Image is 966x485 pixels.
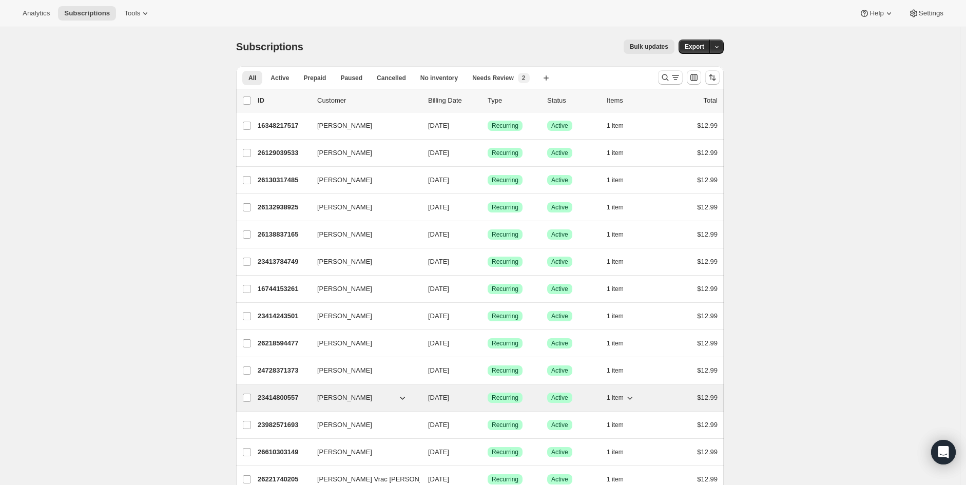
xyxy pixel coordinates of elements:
[258,365,309,376] p: 24728371373
[488,95,539,106] div: Type
[607,282,635,296] button: 1 item
[607,366,624,375] span: 1 item
[317,365,372,376] span: [PERSON_NAME]
[697,394,718,401] span: $12.99
[630,43,668,51] span: Bulk updates
[258,282,718,296] div: 16744153261[PERSON_NAME][DATE]SuccessRecurringSuccessActive1 item$12.99
[428,95,479,106] p: Billing Date
[258,146,718,160] div: 26129039533[PERSON_NAME][DATE]SuccessRecurringSuccessActive1 item$12.99
[551,176,568,184] span: Active
[428,312,449,320] span: [DATE]
[551,203,568,211] span: Active
[428,285,449,293] span: [DATE]
[428,394,449,401] span: [DATE]
[931,440,956,464] div: Open Intercom Messenger
[697,176,718,184] span: $12.99
[607,173,635,187] button: 1 item
[551,475,568,483] span: Active
[258,95,309,106] p: ID
[317,95,420,106] p: Customer
[492,312,518,320] span: Recurring
[64,9,110,17] span: Subscriptions
[428,203,449,211] span: [DATE]
[697,122,718,129] span: $12.99
[258,121,309,131] p: 16348217517
[551,230,568,239] span: Active
[607,258,624,266] span: 1 item
[317,447,372,457] span: [PERSON_NAME]
[428,122,449,129] span: [DATE]
[853,6,900,21] button: Help
[607,255,635,269] button: 1 item
[428,258,449,265] span: [DATE]
[317,257,372,267] span: [PERSON_NAME]
[311,417,414,433] button: [PERSON_NAME]
[697,421,718,429] span: $12.99
[311,281,414,297] button: [PERSON_NAME]
[317,338,372,348] span: [PERSON_NAME]
[551,285,568,293] span: Active
[317,284,372,294] span: [PERSON_NAME]
[658,70,683,85] button: Search and filter results
[607,448,624,456] span: 1 item
[258,336,718,351] div: 26218594477[PERSON_NAME][DATE]SuccessRecurringSuccessActive1 item$12.99
[697,230,718,238] span: $12.99
[551,339,568,347] span: Active
[607,95,658,106] div: Items
[624,40,674,54] button: Bulk updates
[492,149,518,157] span: Recurring
[311,226,414,243] button: [PERSON_NAME]
[377,74,406,82] span: Cancelled
[248,74,256,82] span: All
[697,285,718,293] span: $12.99
[317,393,372,403] span: [PERSON_NAME]
[311,145,414,161] button: [PERSON_NAME]
[687,70,701,85] button: Customize table column order and visibility
[258,200,718,215] div: 26132938925[PERSON_NAME][DATE]SuccessRecurringSuccessActive1 item$12.99
[551,149,568,157] span: Active
[492,448,518,456] span: Recurring
[607,394,624,402] span: 1 item
[428,339,449,347] span: [DATE]
[607,230,624,239] span: 1 item
[311,308,414,324] button: [PERSON_NAME]
[492,421,518,429] span: Recurring
[124,9,140,17] span: Tools
[607,309,635,323] button: 1 item
[258,119,718,133] div: 16348217517[PERSON_NAME][DATE]SuccessRecurringSuccessActive1 item$12.99
[697,339,718,347] span: $12.99
[311,362,414,379] button: [PERSON_NAME]
[258,255,718,269] div: 23413784749[PERSON_NAME][DATE]SuccessRecurringSuccessActive1 item$12.99
[697,149,718,157] span: $12.99
[697,312,718,320] span: $12.99
[607,146,635,160] button: 1 item
[311,335,414,352] button: [PERSON_NAME]
[258,338,309,348] p: 26218594477
[607,227,635,242] button: 1 item
[607,176,624,184] span: 1 item
[607,312,624,320] span: 1 item
[258,95,718,106] div: IDCustomerBilling DateTypeStatusItemsTotal
[705,70,720,85] button: Sort the results
[704,95,718,106] p: Total
[607,363,635,378] button: 1 item
[258,418,718,432] div: 23982571693[PERSON_NAME][DATE]SuccessRecurringSuccessActive1 item$12.99
[428,366,449,374] span: [DATE]
[607,391,635,405] button: 1 item
[311,172,414,188] button: [PERSON_NAME]
[258,311,309,321] p: 23414243501
[311,254,414,270] button: [PERSON_NAME]
[340,74,362,82] span: Paused
[607,418,635,432] button: 1 item
[428,176,449,184] span: [DATE]
[870,9,883,17] span: Help
[697,203,718,211] span: $12.99
[258,420,309,430] p: 23982571693
[492,203,518,211] span: Recurring
[607,339,624,347] span: 1 item
[492,258,518,266] span: Recurring
[317,229,372,240] span: [PERSON_NAME]
[679,40,710,54] button: Export
[607,285,624,293] span: 1 item
[420,74,458,82] span: No inventory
